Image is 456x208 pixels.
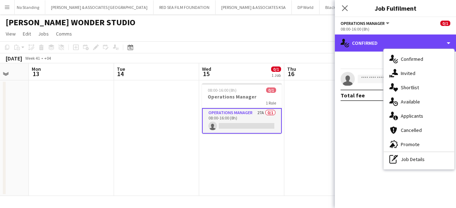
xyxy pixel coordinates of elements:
[201,70,211,78] span: 15
[202,83,282,134] app-job-card: 08:00-16:00 (8h)0/1Operations Manager1 RoleOperations Manager27A0/108:00-16:00 (8h)
[292,0,320,14] button: DP World
[202,94,282,100] h3: Operations Manager
[3,29,19,38] a: View
[335,4,456,13] h3: Job Fulfilment
[271,73,281,78] div: 1 Job
[23,31,31,37] span: Edit
[6,55,22,62] div: [DATE]
[53,29,75,38] a: Comms
[266,87,276,93] span: 0/1
[6,31,16,37] span: View
[401,113,423,119] span: Applicants
[32,66,41,72] span: Mon
[11,0,45,14] button: No Standing
[401,141,420,148] span: Promote
[341,21,385,26] span: Operations Manager
[31,70,41,78] span: 13
[266,100,276,106] span: 1 Role
[56,31,72,37] span: Comms
[287,66,296,72] span: Thu
[20,29,34,38] a: Edit
[401,56,423,62] span: Confirmed
[401,127,422,133] span: Cancelled
[384,152,454,166] div: Job Details
[271,66,281,72] span: 0/1
[154,0,216,14] button: RED SEA FILM FOUNDATION
[35,29,52,38] a: Jobs
[286,70,296,78] span: 16
[24,55,41,61] span: Week 41
[401,84,419,91] span: Shortlist
[6,17,135,28] h1: [PERSON_NAME] WONDER STUDIO
[341,21,390,26] button: Operations Manager
[401,98,420,105] span: Available
[202,66,211,72] span: Wed
[202,108,282,134] app-card-role: Operations Manager27A0/108:00-16:00 (8h)
[401,70,415,76] span: Invited
[117,66,125,72] span: Tue
[38,31,49,37] span: Jobs
[320,0,356,14] button: Black Orange
[116,70,125,78] span: 14
[45,0,154,14] button: [PERSON_NAME] & ASSOCIATES [GEOGRAPHIC_DATA]
[44,55,51,61] div: +04
[216,0,292,14] button: [PERSON_NAME] & ASSOCIATES KSA
[440,21,450,26] span: 0/1
[335,34,456,52] div: Confirmed
[208,87,237,93] span: 08:00-16:00 (8h)
[341,92,365,99] div: Total fee
[341,26,450,32] div: 08:00-16:00 (8h)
